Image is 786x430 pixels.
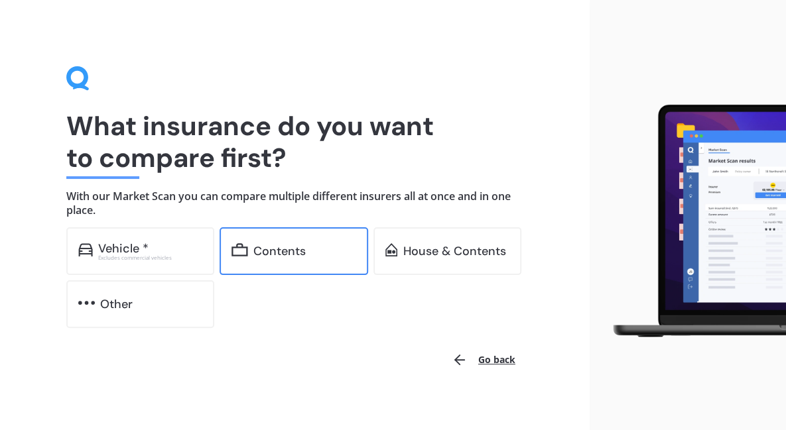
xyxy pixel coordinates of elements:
h4: With our Market Scan you can compare multiple different insurers all at once and in one place. [66,189,523,217]
div: Vehicle * [98,242,149,255]
button: Go back [444,344,523,376]
div: Other [100,297,133,311]
img: content.01f40a52572271636b6f.svg [231,243,248,256]
div: Excludes commercial vehicles [98,255,203,260]
h1: What insurance do you want to compare first? [66,110,523,174]
img: car.f15378c7a67c060ca3f3.svg [78,243,93,256]
img: other.81dba5aafe580aa69f38.svg [78,296,95,309]
div: House & Contents [403,244,505,258]
div: Contents [253,244,306,258]
img: home-and-contents.b802091223b8502ef2dd.svg [385,243,398,256]
img: laptop.webp [600,99,786,343]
